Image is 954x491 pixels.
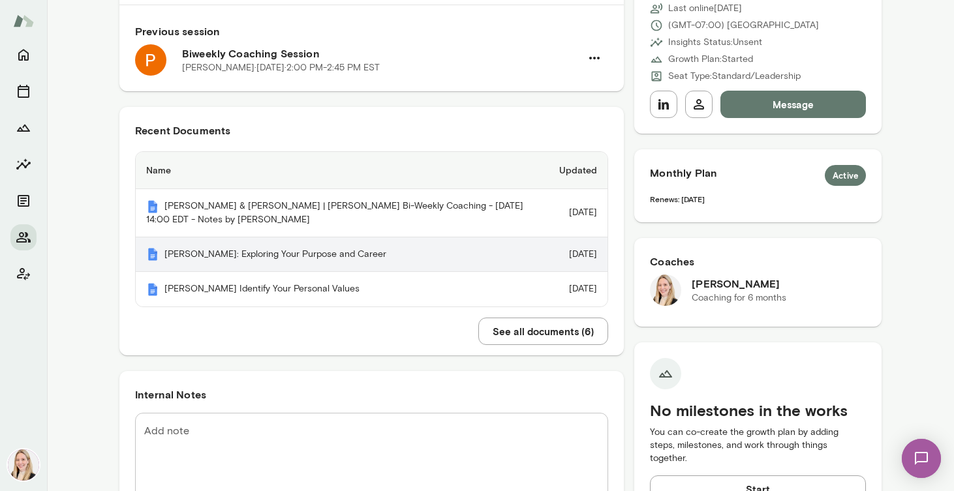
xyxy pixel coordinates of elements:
h6: Biweekly Coaching Session [182,46,581,61]
img: Mento [13,8,34,33]
p: Seat Type: Standard/Leadership [668,70,801,83]
img: Mento [146,200,159,213]
p: Coaching for 6 months [692,291,786,305]
button: Message [720,91,866,118]
td: [DATE] [549,272,608,306]
h5: No milestones in the works [650,400,866,421]
button: Home [10,42,37,68]
p: Last online [DATE] [668,2,742,15]
h6: Coaches [650,254,866,269]
button: Insights [10,151,37,177]
button: Growth Plan [10,115,37,141]
h6: Previous session [135,23,608,39]
th: [PERSON_NAME]: Exploring Your Purpose and Career [136,237,549,273]
p: [PERSON_NAME] · [DATE] · 2:00 PM-2:45 PM EST [182,61,380,74]
p: Growth Plan: Started [668,53,753,66]
h6: Recent Documents [135,123,608,138]
th: Updated [549,152,608,189]
img: Anna Syrkis [8,449,39,481]
button: Documents [10,188,37,214]
h6: Internal Notes [135,387,608,402]
h6: Monthly Plan [650,165,866,186]
th: [PERSON_NAME] & [PERSON_NAME] | [PERSON_NAME] Bi-Weekly Coaching - [DATE] 14:00 EDT - Notes by [P... [136,189,549,237]
img: Mento [146,248,159,261]
p: (GMT-07:00) [GEOGRAPHIC_DATA] [668,19,819,32]
button: Members [10,224,37,250]
th: Name [136,152,549,189]
p: You can co-create the growth plan by adding steps, milestones, and work through things together. [650,426,866,465]
img: Mento [146,283,159,296]
th: [PERSON_NAME] Identify Your Personal Values [136,272,549,306]
img: Anna Syrkis [650,275,681,306]
button: Client app [10,261,37,287]
span: Active [825,170,866,183]
button: Sessions [10,78,37,104]
td: [DATE] [549,189,608,237]
span: Renews: [DATE] [650,194,705,203]
p: Insights Status: Unsent [668,36,762,49]
button: See all documents (6) [478,318,608,345]
td: [DATE] [549,237,608,273]
h6: [PERSON_NAME] [692,276,786,291]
